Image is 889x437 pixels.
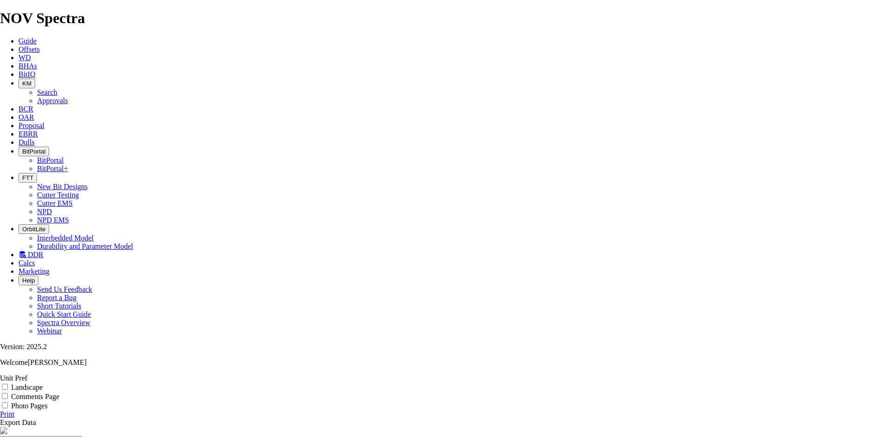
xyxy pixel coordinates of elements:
[22,226,45,233] span: OrbitLite
[19,224,49,234] button: OrbitLite
[19,173,37,183] button: FTT
[22,277,35,284] span: Help
[28,251,44,259] span: DDR
[19,259,35,267] a: Calcs
[19,79,35,88] button: KM
[11,402,48,410] label: Photo Pages
[37,199,73,207] a: Cutter EMS
[37,183,88,191] a: New Bit Designs
[19,105,33,113] a: BCR
[19,62,37,70] a: BHAs
[37,327,62,335] a: Webinar
[22,174,33,181] span: FTT
[37,97,68,105] a: Approvals
[37,302,81,310] a: Short Tutorials
[37,208,52,215] a: NPD
[37,216,69,224] a: NPD EMS
[19,54,31,62] a: WD
[19,122,44,129] a: Proposal
[19,138,35,146] a: Dulls
[28,358,87,366] span: [PERSON_NAME]
[37,88,57,96] a: Search
[19,267,50,275] a: Marketing
[37,294,76,302] a: Report a Bug
[37,319,90,326] a: Spectra Overview
[37,191,79,199] a: Cutter Testing
[19,113,34,121] a: OAR
[37,285,92,293] a: Send Us Feedback
[37,310,91,318] a: Quick Start Guide
[22,80,31,87] span: KM
[19,251,44,259] a: DDR
[37,234,94,242] a: Interbedded Model
[11,393,59,400] label: Comments Page
[19,130,38,138] a: EBRR
[19,45,40,53] a: Offsets
[37,242,133,250] a: Durability and Parameter Model
[19,276,38,285] button: Help
[22,148,45,155] span: BitPortal
[19,37,37,45] a: Guide
[11,383,43,391] label: Landscape
[19,147,49,156] button: BitPortal
[37,156,64,164] a: BitPortal
[19,70,35,78] a: BitIQ
[37,165,68,172] a: BitPortal+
